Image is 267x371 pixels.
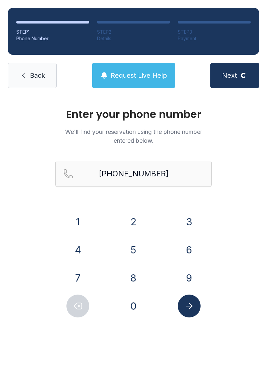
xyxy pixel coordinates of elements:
[122,238,145,261] button: 5
[16,35,89,42] div: Phone Number
[66,295,89,317] button: Delete number
[178,29,251,35] div: STEP 3
[97,29,170,35] div: STEP 2
[111,71,167,80] span: Request Live Help
[222,71,237,80] span: Next
[178,210,201,233] button: 3
[178,295,201,317] button: Submit lookup form
[122,210,145,233] button: 2
[97,35,170,42] div: Details
[55,109,212,120] h1: Enter your phone number
[178,266,201,289] button: 9
[16,29,89,35] div: STEP 1
[178,35,251,42] div: Payment
[55,127,212,145] p: We'll find your reservation using the phone number entered below.
[55,161,212,187] input: Reservation phone number
[122,295,145,317] button: 0
[178,238,201,261] button: 6
[66,238,89,261] button: 4
[66,210,89,233] button: 1
[66,266,89,289] button: 7
[30,71,45,80] span: Back
[122,266,145,289] button: 8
